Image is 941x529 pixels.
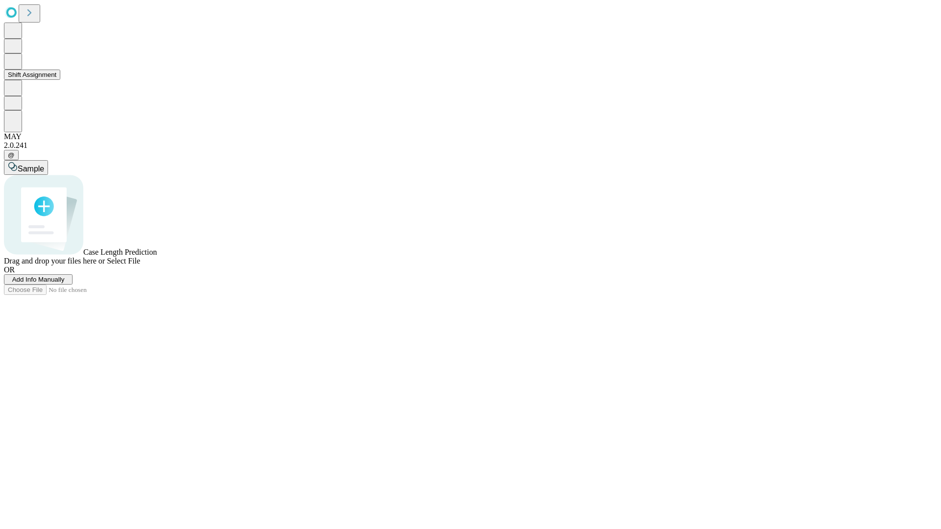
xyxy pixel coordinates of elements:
[18,165,44,173] span: Sample
[4,274,73,285] button: Add Info Manually
[4,70,60,80] button: Shift Assignment
[4,160,48,175] button: Sample
[4,132,937,141] div: MAY
[4,141,937,150] div: 2.0.241
[12,276,65,283] span: Add Info Manually
[4,257,105,265] span: Drag and drop your files here or
[4,265,15,274] span: OR
[107,257,140,265] span: Select File
[83,248,157,256] span: Case Length Prediction
[8,151,15,159] span: @
[4,150,19,160] button: @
